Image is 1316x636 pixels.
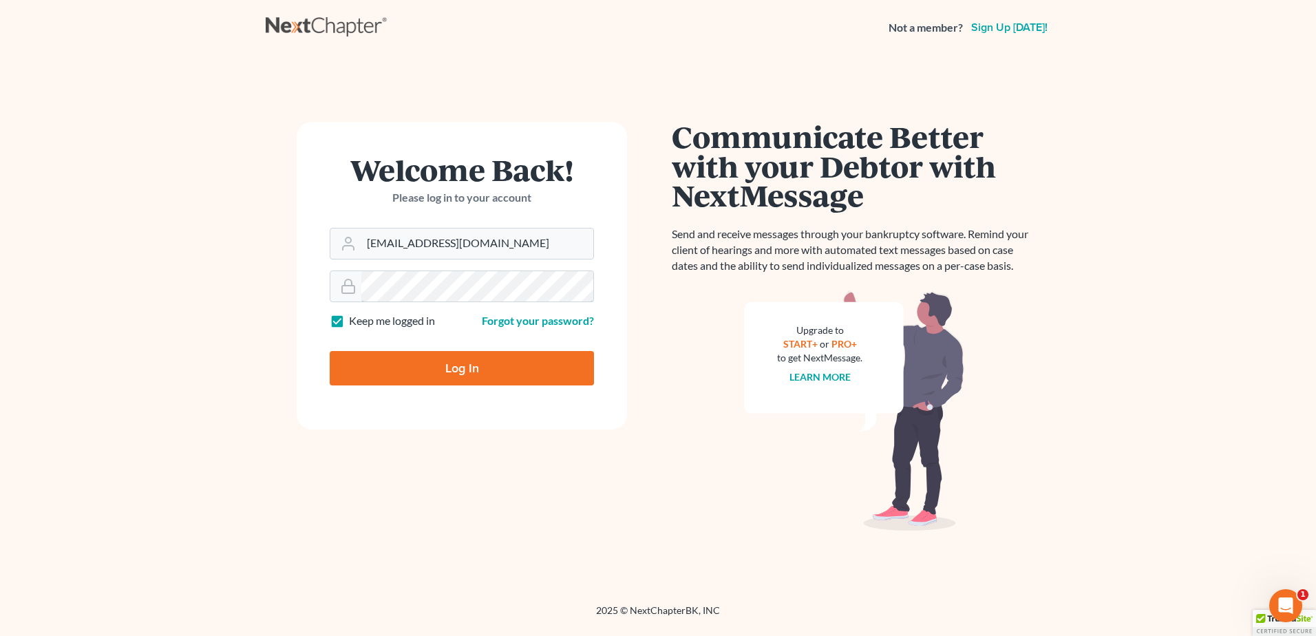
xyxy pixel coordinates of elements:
[672,122,1037,210] h1: Communicate Better with your Debtor with NextMessage
[783,338,818,350] a: START+
[789,371,851,383] a: Learn more
[820,338,829,350] span: or
[744,290,964,531] img: nextmessage_bg-59042aed3d76b12b5cd301f8e5b87938c9018125f34e5fa2b7a6b67550977c72.svg
[482,314,594,327] a: Forgot your password?
[330,155,594,184] h1: Welcome Back!
[672,226,1037,274] p: Send and receive messages through your bankruptcy software. Remind your client of hearings and mo...
[330,351,594,385] input: Log In
[1253,610,1316,636] div: TrustedSite Certified
[968,22,1050,33] a: Sign up [DATE]!
[330,190,594,206] p: Please log in to your account
[889,20,963,36] strong: Not a member?
[831,338,857,350] a: PRO+
[349,313,435,329] label: Keep me logged in
[777,324,862,337] div: Upgrade to
[777,351,862,365] div: to get NextMessage.
[361,229,593,259] input: Email Address
[266,604,1050,628] div: 2025 © NextChapterBK, INC
[1297,589,1308,600] span: 1
[1269,589,1302,622] iframe: Intercom live chat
